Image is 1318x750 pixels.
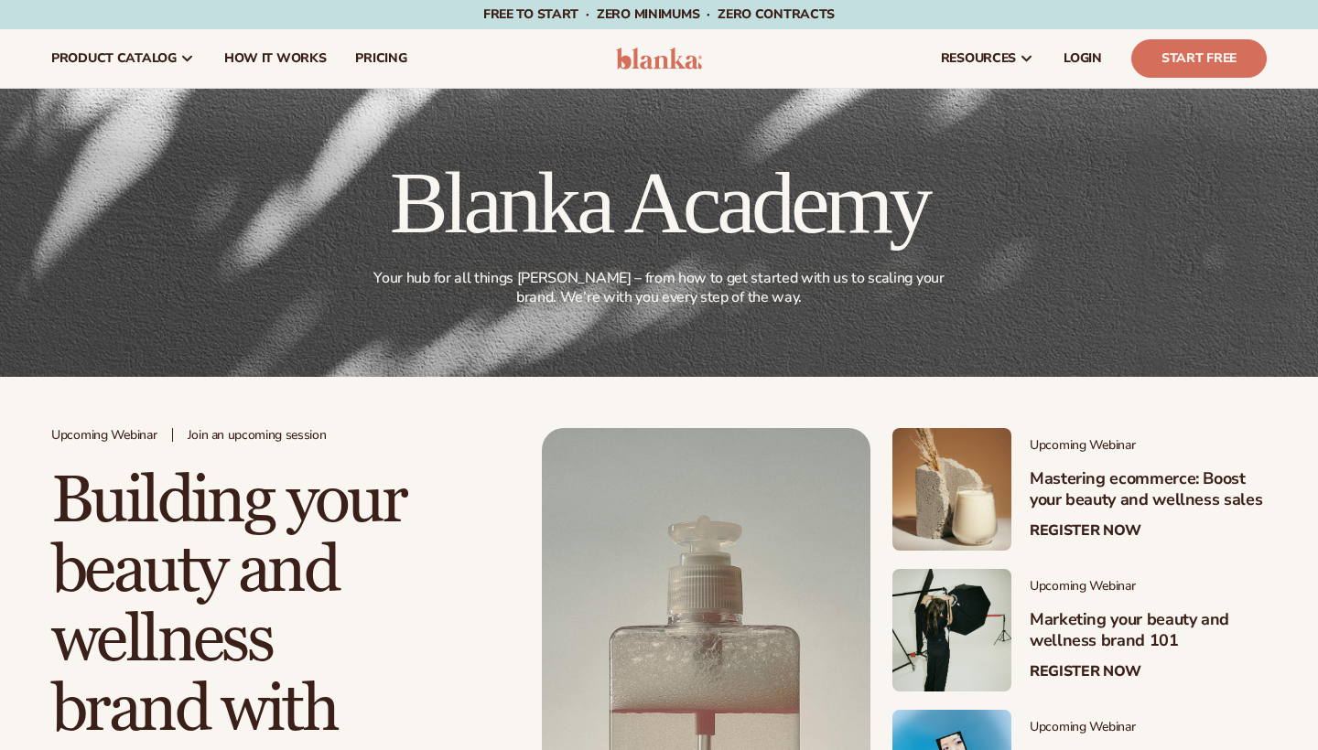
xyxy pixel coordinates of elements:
[37,29,210,88] a: product catalog
[355,51,406,66] span: pricing
[1131,39,1267,78] a: Start Free
[1030,609,1267,652] h3: Marketing your beauty and wellness brand 101
[616,48,703,70] img: logo
[1030,522,1141,540] a: Register Now
[926,29,1049,88] a: resources
[483,5,835,23] span: Free to start · ZERO minimums · ZERO contracts
[210,29,341,88] a: How It Works
[1030,438,1267,454] span: Upcoming Webinar
[1049,29,1117,88] a: LOGIN
[188,428,327,444] span: Join an upcoming session
[340,29,421,88] a: pricing
[1030,720,1267,735] span: Upcoming Webinar
[224,51,327,66] span: How It Works
[367,269,951,307] p: Your hub for all things [PERSON_NAME] – from how to get started with us to scaling your brand. We...
[941,51,1016,66] span: resources
[1030,579,1267,595] span: Upcoming Webinar
[363,159,955,247] h1: Blanka Academy
[1030,663,1141,680] a: Register Now
[51,51,177,66] span: product catalog
[1064,51,1102,66] span: LOGIN
[51,428,157,444] span: Upcoming Webinar
[1030,468,1267,511] h3: Mastering ecommerce: Boost your beauty and wellness sales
